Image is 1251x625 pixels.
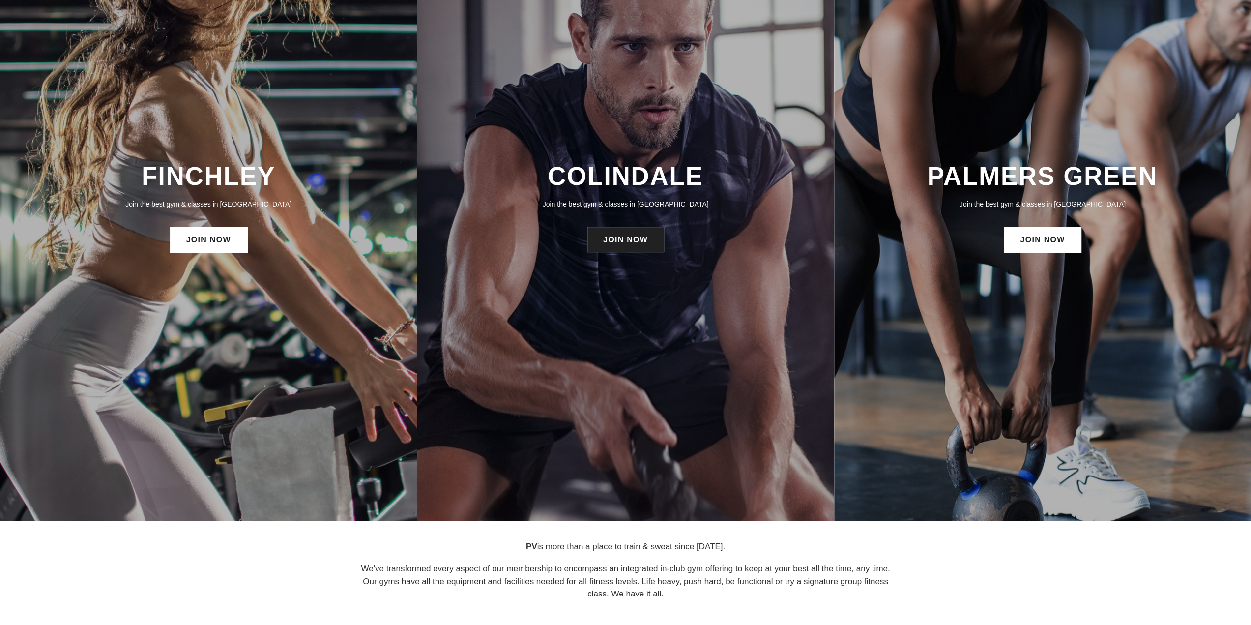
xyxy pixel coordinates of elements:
[587,227,664,252] a: JOIN NOW: Colindale Membership
[10,199,407,209] p: Join the best gym & classes in [GEOGRAPHIC_DATA]
[844,199,1241,209] p: Join the best gym & classes in [GEOGRAPHIC_DATA]
[358,540,894,553] p: is more than a place to train & sweat since [DATE].
[427,161,824,191] h3: COLINDALE
[1004,227,1081,252] a: JOIN NOW: Palmers Green Membership
[844,161,1241,191] h3: PALMERS GREEN
[10,161,407,191] h3: FINCHLEY
[358,563,894,600] p: We've transformed every aspect of our membership to encompass an integrated in-club gym offering ...
[427,199,824,209] p: Join the best gym & classes in [GEOGRAPHIC_DATA]
[526,542,537,551] strong: PV
[170,227,247,252] a: JOIN NOW: Finchley Membership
